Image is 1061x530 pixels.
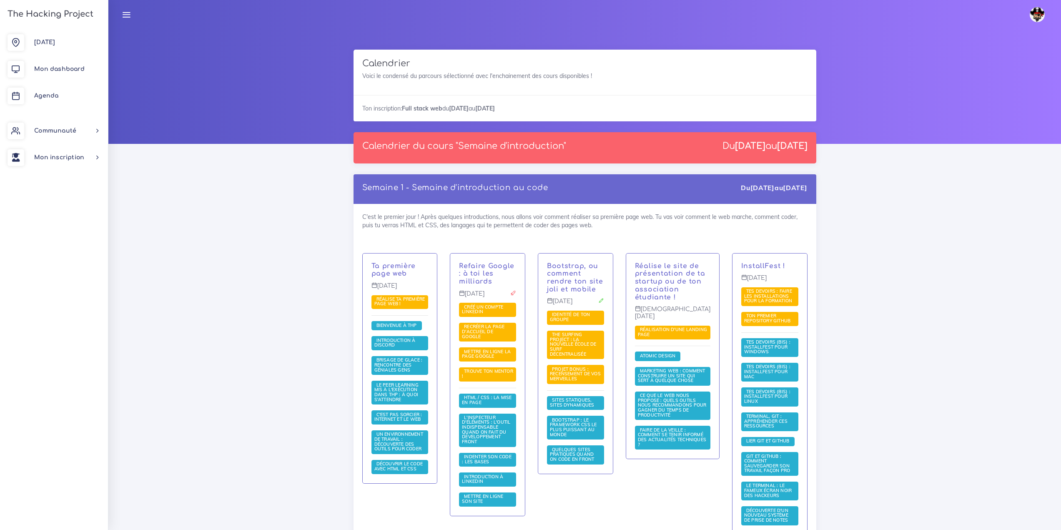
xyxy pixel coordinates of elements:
span: Salut à toi et bienvenue à The Hacking Project. Que tu sois avec nous pour 3 semaines, 12 semaine... [371,321,422,330]
a: Un environnement de travail : découverte des outils pour coder [374,432,424,452]
span: L'inspecteur d'éléments : l'outil indispensable quand on fait du développement front [462,414,510,445]
a: Mettre en ligne son site [462,494,503,505]
span: Pour ce projet, nous allons te proposer d'utiliser ton nouveau terminal afin de faire marcher Git... [741,312,798,326]
span: Nous allons te montrer une technique de prise de notes très efficace : Obsidian et le zettelkasten. [741,506,798,525]
p: Voici le condensé du parcours sélectionné avec l'enchainement des cours disponibles ! [362,72,808,80]
strong: [DATE] [777,141,808,151]
div: Ton inscription: du au [354,95,816,121]
span: Le terminal : le fameux écran noir des hackeurs [744,482,792,498]
span: Tes devoirs (bis) : Installfest pour MAC [744,364,790,379]
a: Ce que le web nous propose : quels outils nous recommandons pour gagner du temps de productivité [638,393,707,418]
span: Nous allons voir ensemble comment internet marche, et comment fonctionne une page web quand tu cl... [371,410,429,425]
span: HTML et CSS permettent de réaliser une page web. Nous allons te montrer les bases qui te permettr... [371,460,429,474]
span: Pour cette session, nous allons utiliser Discord, un puissant outil de gestion de communauté. Nou... [371,336,429,350]
a: Terminal, Git : appréhender ces ressources [744,414,788,429]
span: THP est avant tout un aventure humaine avec des rencontres. Avant de commencer nous allons te dem... [371,356,429,375]
strong: [DATE] [735,141,765,151]
span: Tu en as peut être déjà entendu parler : l'inspecteur d'éléments permet d'analyser chaque recoin ... [459,414,516,447]
span: Comment faire pour coder son premier programme ? Nous allons te montrer les outils pour pouvoir f... [371,430,429,454]
i: Corrections cette journée là [598,298,604,304]
a: Le Peer learning mis à l'exécution dans THP : à quoi s'attendre [374,382,419,403]
span: Tu vas voir comment penser composants quand tu fais des pages web. [635,352,681,361]
a: Indenter son code : les bases [462,454,512,465]
span: Git est un outil de sauvegarde de dossier indispensable dans l'univers du dev. GitHub permet de m... [741,452,798,476]
span: Utilise tout ce que tu as vu jusqu'à présent pour faire profiter à la terre entière de ton super ... [459,347,516,362]
span: Tu vas voir comment faire marcher Bootstrap, le framework CSS le plus populaire au monde qui te p... [547,416,604,440]
a: InstallFest ! [741,262,785,270]
p: Journée InstallFest - Git & Github [741,262,798,270]
a: HTML / CSS : la mise en page [462,395,512,406]
p: Calendrier du cours "Semaine d'introduction" [362,141,566,151]
span: L'intitulé du projet est simple, mais le projet sera plus dur qu'il n'y parait. [459,323,516,342]
span: Il est temps de faire toutes les installations nécéssaire au bon déroulement de ta formation chez... [741,363,798,382]
span: Maintenant que tu sais faire des pages basiques, nous allons te montrer comment faire de la mise ... [459,394,516,408]
a: Tes devoirs (bis) : Installfest pour Linux [744,389,790,404]
a: Tes devoirs : faire les installations pour la formation [744,289,795,304]
span: Réalise ta première page web ! [374,296,425,307]
span: Faire un lien sécurisé de Git et Github avec la création et l&#39;utilisation d&#39;une clé SSH. ... [741,437,795,446]
span: Mon inscription [34,154,84,161]
a: Quelques sites pratiques quand on code en front [550,447,596,462]
span: Introduction à Discord [374,337,416,348]
span: Mettre en ligne son site [462,493,503,504]
a: Bienvenue à THP [374,322,419,328]
p: Et voilà ! Nous te donnerons les astuces marketing pour bien savoir vendre un concept ou une idée... [635,262,710,301]
span: Nous allons te montrer comment mettre en place WSL 2 sur ton ordinateur Windows 10. Ne le fait pa... [741,338,798,357]
a: Faire de la veille : comment se tenir informé des actualités techniques ? [638,427,706,448]
a: Atomic Design [638,353,678,359]
a: Semaine 1 - Semaine d'introduction au code [362,183,548,192]
a: Bootstrap, ou comment rendre ton site joli et mobile [547,262,603,293]
h3: The Hacking Project [5,10,93,19]
div: Du au [741,183,807,193]
span: Tes devoirs (bis) : Installfest pour Windows [744,339,790,354]
span: PROJET BONUS : recensement de vos merveilles [550,366,601,382]
span: Maintenant que tu sais coder, nous allons te montrer quelques site sympathiques pour se tenir au ... [635,426,710,450]
span: Découverte d'un nouveau système de prise de notes [744,507,790,523]
span: C'est pas sorcier : internet et le web [374,412,423,422]
span: Dans ce projet, tu vas mettre en place un compte LinkedIn et le préparer pour ta future vie. [459,303,516,317]
a: The Surfing Project : la nouvelle école de surf décentralisée [550,332,597,357]
span: Quelques sites pratiques quand on code en front [550,447,596,462]
p: [DATE] [371,282,429,296]
span: Nous allons te donner des devoirs pour le weekend : faire en sorte que ton ordinateur soit prêt p... [741,287,798,306]
span: Découvrir le code avec HTML et CSS [374,461,423,472]
span: Ce projet vise à souder la communauté en faisant profiter au plus grand nombre de vos projets. [547,365,604,384]
span: Le Peer learning mis à l'exécution dans THP : à quoi s'attendre [374,382,419,402]
a: Brisage de glace : rencontre des géniales gens [374,357,423,373]
span: Créé un compte LinkedIn [462,304,503,315]
span: Il est temps de faire toutes les installations nécéssaire au bon déroulement de ta formation chez... [741,387,798,406]
a: Refaire Google : à toi les milliards [459,262,514,286]
p: C'est le premier jour ! Après quelques introductions, nous allons voir comment réaliser sa premiè... [371,262,429,278]
span: HTML / CSS : la mise en page [462,394,512,405]
p: [DEMOGRAPHIC_DATA][DATE] [635,306,710,326]
span: Marketing web : comment construire un site qui sert à quelque chose [638,368,705,383]
a: Introduction à Discord [374,338,416,349]
span: Nous allons te demander de trouver la personne qui va t'aider à faire la formation dans les meill... [459,367,516,382]
span: Communauté [34,128,76,134]
a: Réalisation d'une landing page [638,327,707,338]
h3: Calendrier [362,58,808,69]
span: Le projet de toute une semaine ! Tu vas réaliser la page de présentation d'une organisation de to... [635,326,710,340]
span: Dans ce projet, nous te demanderons de coder ta première page web. Ce sera l'occasion d'appliquer... [371,295,429,309]
a: Réalise le site de présentation de ta startup ou de ton association étudiante ! [635,262,705,301]
span: Nous verrons comment survivre avec notre pédagogie révolutionnaire [371,381,429,404]
span: Introduction à LinkedIn [462,474,503,485]
span: Agenda [34,93,58,99]
span: Faire de la veille : comment se tenir informé des actualités techniques ? [638,427,706,447]
a: Marketing web : comment construire un site qui sert à quelque chose [638,368,705,384]
span: Tu vas devoir refaire la page d'accueil de The Surfing Project, une école de code décentralisée. ... [547,331,604,359]
strong: [DATE] [475,105,495,112]
a: Lier Git et Github [744,438,792,444]
p: C'est l'heure de ton premier véritable projet ! Tu vas recréer la très célèbre page d'accueil de ... [459,262,516,286]
a: PROJET BONUS : recensement de vos merveilles [550,367,601,382]
a: Trouve ton mentor ! [462,369,513,379]
i: Projet à rendre ce jour-là [510,290,516,296]
span: Recréer la page d'accueil de Google [462,324,504,339]
span: Ton premier repository GitHub [744,313,793,324]
span: Mettre en ligne la page Google [462,349,511,359]
span: Mon dashboard [34,66,85,72]
a: Git et GitHub : comment sauvegarder son travail façon pro [744,453,793,474]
